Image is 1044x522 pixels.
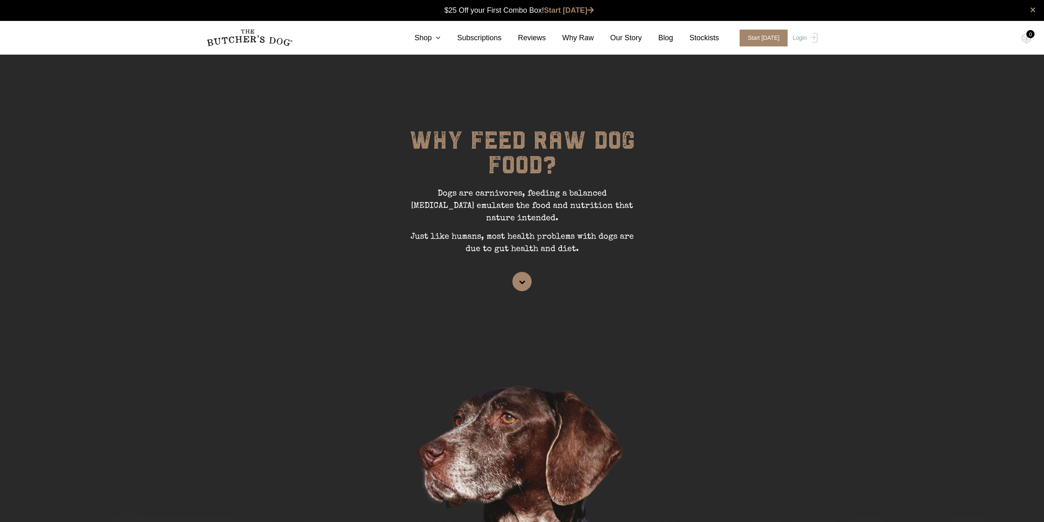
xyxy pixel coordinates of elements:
[673,32,719,44] a: Stockists
[546,32,594,44] a: Why Raw
[502,32,546,44] a: Reviews
[544,6,594,14] a: Start [DATE]
[1030,5,1036,15] a: close
[398,32,441,44] a: Shop
[1021,33,1032,44] img: TBD_Cart-Empty.png
[790,30,817,46] a: Login
[441,32,501,44] a: Subscriptions
[740,30,788,46] span: Start [DATE]
[399,188,645,231] p: Dogs are carnivores, feeding a balanced [MEDICAL_DATA] emulates the food and nutrition that natur...
[731,30,791,46] a: Start [DATE]
[642,32,673,44] a: Blog
[399,128,645,188] h1: WHY FEED RAW DOG FOOD?
[1026,30,1035,38] div: 0
[399,231,645,262] p: Just like humans, most health problems with dogs are due to gut health and diet.
[594,32,642,44] a: Our Story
